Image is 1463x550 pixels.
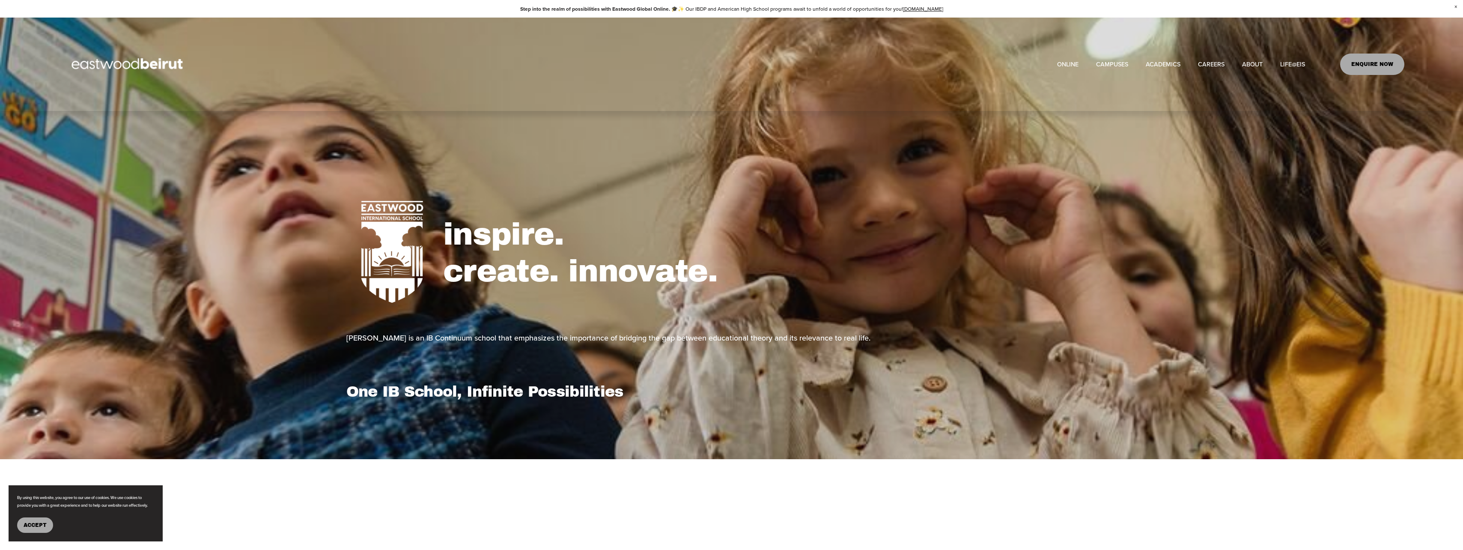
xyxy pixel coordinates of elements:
section: Cookie banner [9,485,163,541]
span: Accept [24,522,47,528]
a: CAREERS [1198,58,1225,70]
a: ONLINE [1057,58,1079,70]
a: folder dropdown [1146,58,1180,70]
span: ABOUT [1242,59,1263,70]
p: By using this website, you agree to our use of cookies. We use cookies to provide you with a grea... [17,494,154,509]
a: folder dropdown [1280,58,1305,70]
a: [DOMAIN_NAME] [903,5,943,12]
a: folder dropdown [1096,58,1128,70]
a: folder dropdown [1242,58,1263,70]
h1: One IB School, Infinite Possibilities [346,383,729,401]
h1: inspire. create. innovate. [443,216,1117,290]
span: CAMPUSES [1096,59,1128,70]
span: ACADEMICS [1146,59,1180,70]
p: [PERSON_NAME] is an IB Continuum school that emphasizes the importance of bridging the gap betwee... [346,331,891,345]
span: LIFE@EIS [1280,59,1305,70]
a: ENQUIRE NOW [1340,54,1405,75]
button: Accept [17,517,53,533]
img: EastwoodIS Global Site [59,42,198,86]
